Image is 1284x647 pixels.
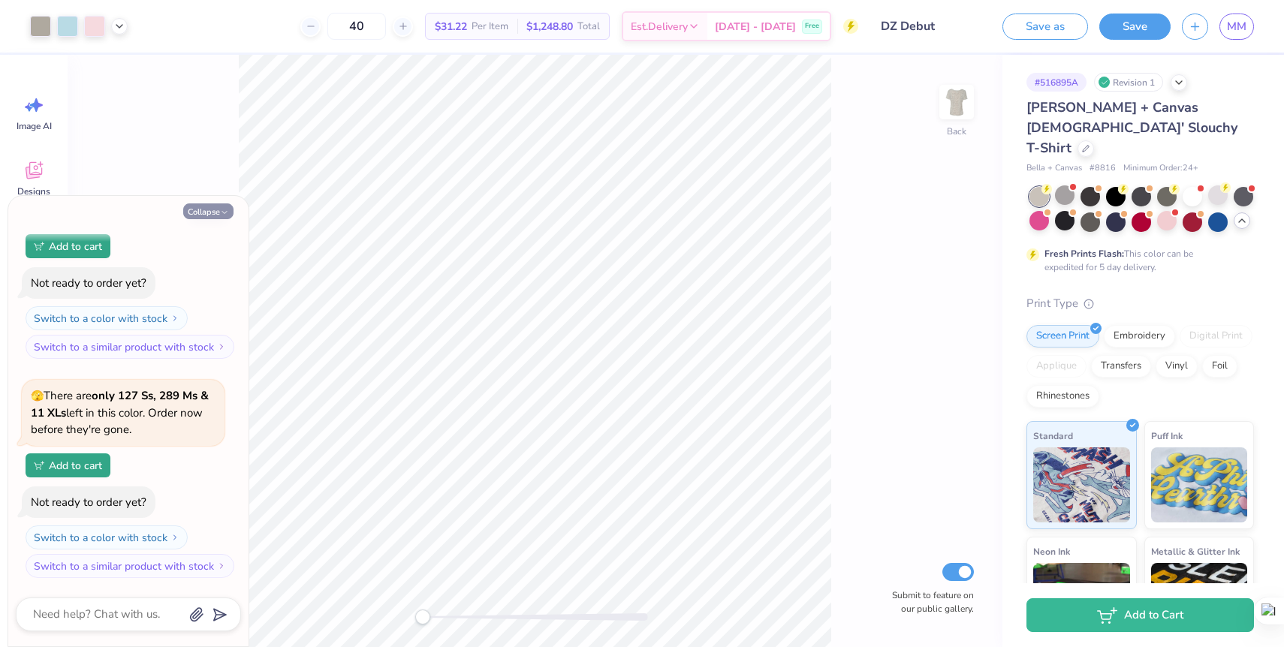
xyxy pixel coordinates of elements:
button: Switch to a color with stock [26,306,188,330]
button: Collapse [183,203,234,219]
button: Switch to a similar product with stock [26,335,234,359]
div: Foil [1202,355,1237,378]
button: Add to Cart [1026,598,1254,632]
span: MM [1227,18,1246,35]
img: Metallic & Glitter Ink [1151,563,1248,638]
div: Rhinestones [1026,385,1099,408]
button: Save [1099,14,1171,40]
span: 🫣 [31,389,44,403]
div: Transfers [1091,355,1151,378]
img: Neon Ink [1033,563,1130,638]
div: Applique [1026,355,1087,378]
strong: Fresh Prints Flash: [1044,248,1124,260]
a: MM [1219,14,1254,40]
input: Untitled Design [870,11,980,41]
button: Add to cart [26,234,110,258]
div: Back [947,125,966,138]
button: Switch to a color with stock [26,525,188,549]
div: Digital Print [1180,325,1252,348]
div: Embroidery [1104,325,1175,348]
span: Free [805,21,819,32]
div: Screen Print [1026,325,1099,348]
div: Print Type [1026,295,1254,312]
div: # 516895A [1026,73,1087,92]
span: Metallic & Glitter Ink [1151,543,1240,559]
img: Switch to a similar product with stock [217,342,226,351]
span: Neon Ink [1033,543,1070,559]
span: Image AI [17,120,52,132]
span: Per Item [472,19,508,35]
div: Vinyl [1156,355,1198,378]
span: Minimum Order: 24 + [1123,162,1198,175]
div: Revision 1 [1094,73,1163,92]
button: Switch to a similar product with stock [26,554,234,578]
span: Standard [1033,428,1073,444]
button: Save as [1002,14,1088,40]
span: Puff Ink [1151,428,1183,444]
img: Switch to a similar product with stock [217,561,226,570]
div: Accessibility label [415,609,430,624]
img: Back [942,87,972,117]
label: Submit to feature on our public gallery. [884,588,974,615]
img: Add to cart [34,461,44,470]
span: Designs [17,185,50,197]
img: Puff Ink [1151,447,1248,522]
span: Total [577,19,600,35]
span: # 8816 [1090,162,1116,175]
strong: only 127 Ss, 289 Ms & 11 XLs [31,388,209,420]
span: There are left in this color. Order now before they're gone. [31,388,209,437]
span: Est. Delivery [631,19,688,35]
img: Switch to a color with stock [170,533,179,542]
span: [PERSON_NAME] + Canvas [DEMOGRAPHIC_DATA]' Slouchy T-Shirt [1026,98,1237,157]
span: Bella + Canvas [1026,162,1082,175]
span: [DATE] - [DATE] [715,19,796,35]
img: Add to cart [34,242,44,251]
span: $1,248.80 [526,19,573,35]
img: Switch to a color with stock [170,314,179,323]
input: – – [327,13,386,40]
div: Not ready to order yet? [31,495,146,510]
div: Not ready to order yet? [31,275,146,290]
span: $31.22 [435,19,467,35]
img: Standard [1033,447,1130,522]
div: This color can be expedited for 5 day delivery. [1044,247,1229,274]
button: Add to cart [26,453,110,477]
